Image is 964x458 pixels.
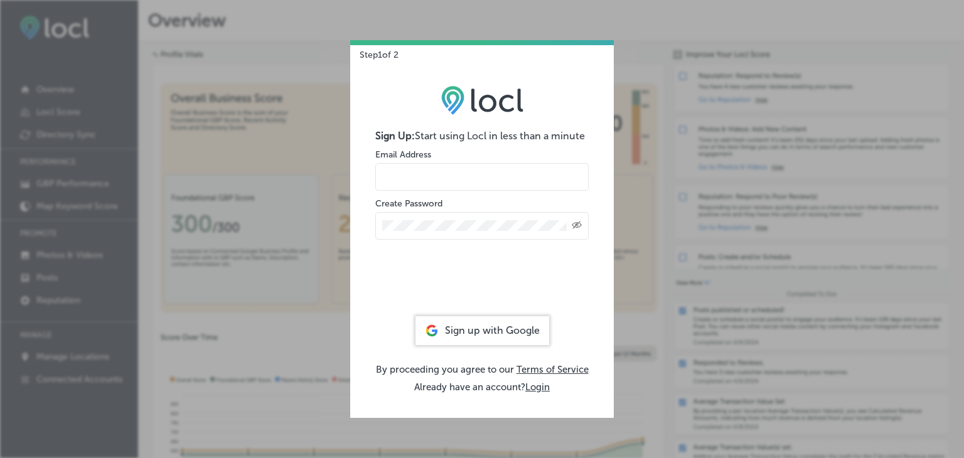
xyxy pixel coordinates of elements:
label: Email Address [375,149,431,160]
iframe: reCAPTCHA [387,261,577,310]
img: LOCL logo [441,85,523,114]
div: Sign up with Google [415,316,549,345]
a: Terms of Service [517,364,589,375]
p: Step 1 of 2 [350,40,399,60]
button: Login [525,381,550,393]
p: By proceeding you agree to our [375,364,589,375]
label: Create Password [375,198,442,209]
strong: Sign Up: [375,130,415,142]
span: Start using Locl in less than a minute [415,130,585,142]
span: Toggle password visibility [572,220,582,232]
p: Already have an account? [375,381,589,393]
